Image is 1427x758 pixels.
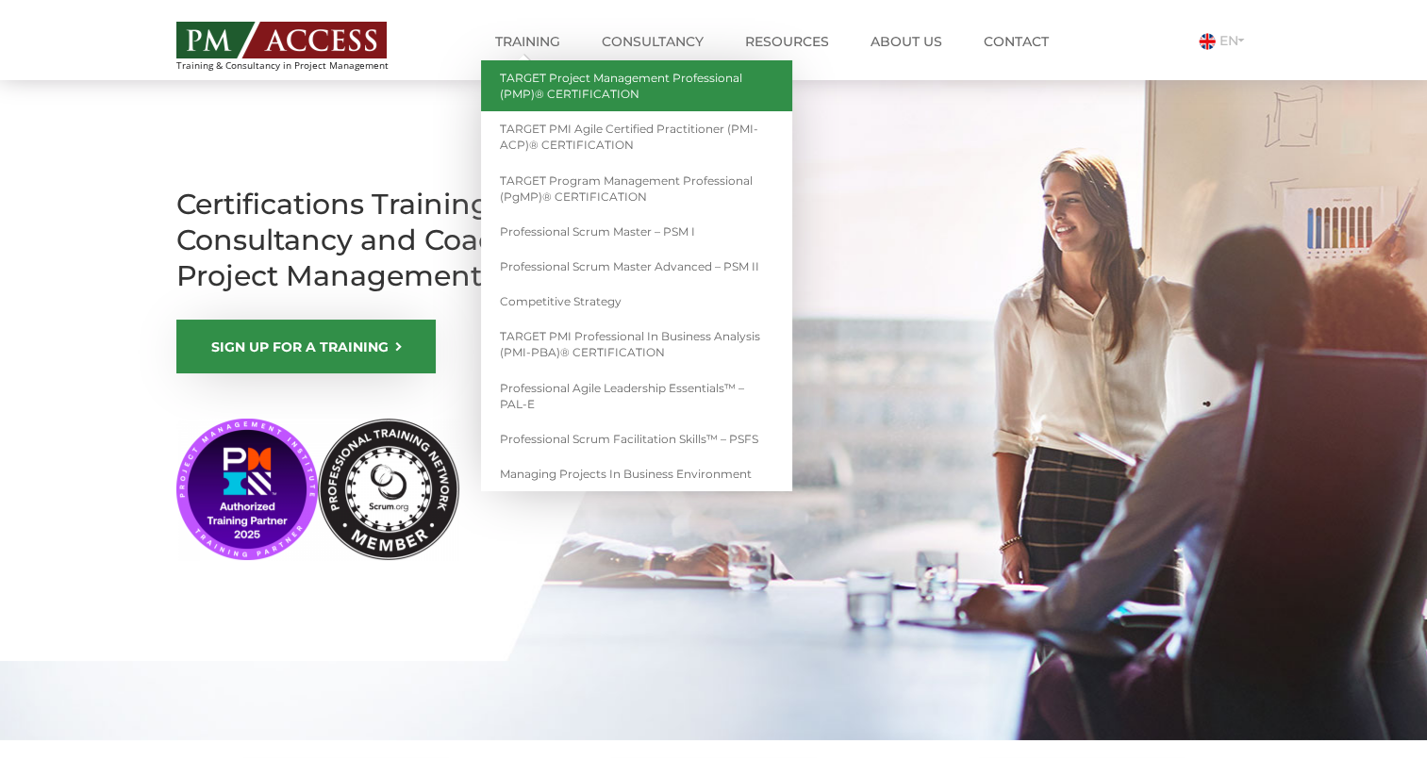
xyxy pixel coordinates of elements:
[176,187,705,294] h1: Certifications Training, Consultancy and Coaching in Project Management and Agile
[481,60,792,111] a: TARGET Project Management Professional (PMP)® CERTIFICATION
[481,421,792,456] a: Professional Scrum Facilitation Skills™ – PSFS
[176,22,387,58] img: PM ACCESS - Echipa traineri si consultanti certificati PMP: Narciss Popescu, Mihai Olaru, Monica ...
[481,111,792,162] a: TARGET PMI Agile Certified Practitioner (PMI-ACP)® CERTIFICATION
[731,23,843,60] a: Resources
[481,163,792,214] a: TARGET Program Management Professional (PgMP)® CERTIFICATION
[481,214,792,249] a: Professional Scrum Master – PSM I
[176,60,424,71] span: Training & Consultancy in Project Management
[481,249,792,284] a: Professional Scrum Master Advanced – PSM II
[481,284,792,319] a: Competitive Strategy
[588,23,718,60] a: Consultancy
[481,456,792,491] a: Managing Projects in Business Environment
[1199,32,1252,49] a: EN
[176,320,436,373] a: SIGN UP FOR A TRAINING
[481,319,792,370] a: TARGET PMI Professional in Business Analysis (PMI-PBA)® CERTIFICATION
[481,23,574,60] a: Training
[856,23,956,60] a: About us
[481,371,792,421] a: Professional Agile Leadership Essentials™ – PAL-E
[970,23,1063,60] a: Contact
[176,419,459,560] img: PMI
[1199,33,1216,50] img: Engleza
[176,16,424,71] a: Training & Consultancy in Project Management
